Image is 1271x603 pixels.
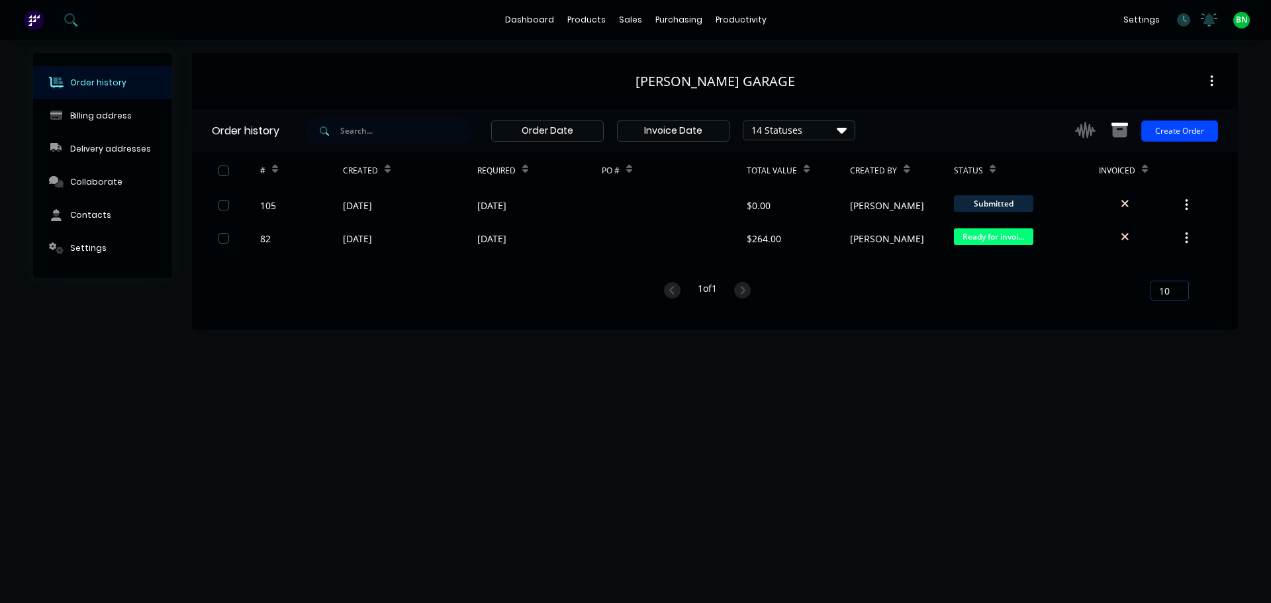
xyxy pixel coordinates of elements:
button: Settings [33,232,172,265]
div: Created [343,152,477,189]
div: Invoiced [1099,165,1135,177]
div: Created By [850,152,953,189]
div: [PERSON_NAME] [850,232,924,246]
div: sales [612,10,649,30]
div: Settings [70,242,107,254]
div: purchasing [649,10,709,30]
div: Created [343,165,378,177]
div: Collaborate [70,176,122,188]
div: # [260,165,265,177]
button: Create Order [1141,120,1218,142]
span: 10 [1159,284,1170,298]
div: PO # [602,165,620,177]
input: Invoice Date [618,121,729,141]
div: Order history [212,123,279,139]
div: [PERSON_NAME] GARAGE [635,73,795,89]
button: Delivery addresses [33,132,172,165]
div: [DATE] [343,232,372,246]
div: Total Value [747,165,797,177]
div: $0.00 [747,199,771,212]
div: productivity [709,10,773,30]
div: $264.00 [747,232,781,246]
div: Total Value [747,152,850,189]
div: 1 of 1 [698,281,717,301]
a: dashboard [498,10,561,30]
div: Created By [850,165,897,177]
div: Billing address [70,110,132,122]
div: settings [1117,10,1166,30]
div: Invoiced [1099,152,1182,189]
div: Order history [70,77,126,89]
button: Contacts [33,199,172,232]
button: Order history [33,66,172,99]
div: Required [477,165,516,177]
span: BN [1236,14,1247,26]
button: Billing address [33,99,172,132]
div: products [561,10,612,30]
input: Order Date [492,121,603,141]
div: 14 Statuses [743,123,855,138]
span: Submitted [954,195,1033,212]
div: Status [954,152,1099,189]
span: Ready for invoi... [954,228,1033,245]
div: [DATE] [477,199,506,212]
div: 105 [260,199,276,212]
img: Factory [24,10,44,30]
div: Contacts [70,209,111,221]
div: Required [477,152,602,189]
div: [DATE] [343,199,372,212]
button: Collaborate [33,165,172,199]
div: [PERSON_NAME] [850,199,924,212]
div: Status [954,165,983,177]
div: PO # [602,152,747,189]
div: 82 [260,232,271,246]
div: Delivery addresses [70,143,151,155]
div: [DATE] [477,232,506,246]
input: Search... [340,118,471,144]
div: # [260,152,343,189]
